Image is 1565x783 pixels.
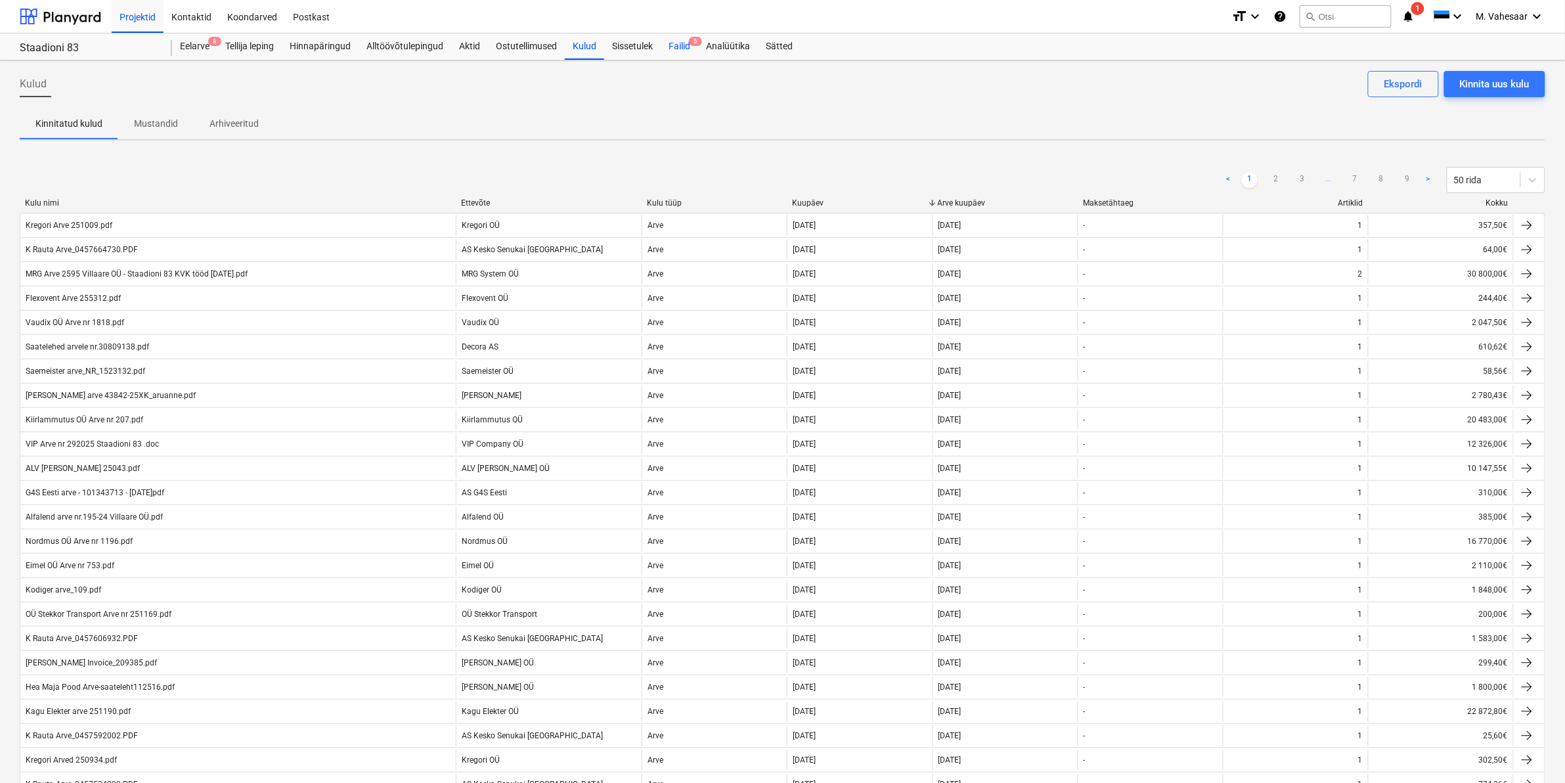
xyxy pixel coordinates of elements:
[462,269,519,279] div: MRG System OÜ
[1368,701,1513,722] div: 22 872,80€
[1400,172,1415,188] a: Page 9
[1084,269,1086,279] div: -
[793,755,816,765] div: [DATE]
[792,198,927,208] div: Kuupäev
[793,488,816,497] div: [DATE]
[26,561,114,570] div: Eimel OÜ Arve nr 753.pdf
[793,707,816,716] div: [DATE]
[462,610,537,619] div: OÜ Stekkor Transport
[1321,172,1336,188] span: ...
[938,561,961,570] div: [DATE]
[1084,391,1086,400] div: -
[1084,294,1086,303] div: -
[1368,434,1513,455] div: 12 326,00€
[217,34,282,60] a: Tellija leping
[1358,658,1363,667] div: 1
[1368,652,1513,673] div: 299,40€
[1368,336,1513,357] div: 610,62€
[938,221,961,230] div: [DATE]
[938,610,961,619] div: [DATE]
[648,367,663,376] div: Arve
[1084,658,1086,667] div: -
[648,318,663,327] div: Arve
[648,755,663,765] div: Arve
[451,34,488,60] div: Aktid
[793,537,816,546] div: [DATE]
[462,464,550,473] div: ALV [PERSON_NAME] OÜ
[1358,269,1363,279] div: 2
[648,391,663,400] div: Arve
[1242,172,1258,188] a: Page 1 is your current page
[938,731,961,740] div: [DATE]
[938,198,1072,208] div: Arve kuupäev
[1358,585,1363,594] div: 1
[1368,288,1513,309] div: 244,40€
[462,561,494,570] div: Eimel OÜ
[793,269,816,279] div: [DATE]
[698,34,758,60] a: Analüütika
[648,658,663,667] div: Arve
[1228,198,1363,208] div: Artiklid
[1358,537,1363,546] div: 1
[648,221,663,230] div: Arve
[462,294,508,303] div: Flexovent OÜ
[462,221,500,230] div: Kregori OÜ
[1084,367,1086,376] div: -
[26,537,133,546] div: Nordmus OÜ Arve nr 1196.pdf
[647,198,782,208] div: Kulu tüüp
[1374,198,1509,208] div: Kokku
[648,342,663,351] div: Arve
[793,561,816,570] div: [DATE]
[938,658,961,667] div: [DATE]
[1294,172,1310,188] a: Page 3
[938,537,961,546] div: [DATE]
[20,76,47,92] span: Kulud
[26,391,196,400] div: [PERSON_NAME] arve 43842-25XK_aruanne.pdf
[462,658,534,667] div: [PERSON_NAME] OÜ
[1373,172,1389,188] a: Page 8
[1358,221,1363,230] div: 1
[938,318,961,327] div: [DATE]
[648,610,663,619] div: Arve
[1368,725,1513,746] div: 25,60€
[1358,342,1363,351] div: 1
[648,537,663,546] div: Arve
[1347,172,1363,188] a: Page 7
[359,34,451,60] a: Alltöövõtulepingud
[462,415,523,424] div: Kiirlammutus OÜ
[462,634,603,643] div: AS Kesko Senukai [GEOGRAPHIC_DATA]
[26,707,131,716] div: Kagu Elekter arve 251190.pdf
[1368,531,1513,552] div: 16 770,00€
[938,367,961,376] div: [DATE]
[1358,561,1363,570] div: 1
[282,34,359,60] div: Hinnapäringud
[1368,458,1513,479] div: 10 147,55€
[648,464,663,473] div: Arve
[1358,391,1363,400] div: 1
[938,415,961,424] div: [DATE]
[793,318,816,327] div: [DATE]
[661,34,698,60] a: Failid5
[648,634,663,643] div: Arve
[648,269,663,279] div: Arve
[793,731,816,740] div: [DATE]
[793,245,816,254] div: [DATE]
[938,512,961,522] div: [DATE]
[1358,318,1363,327] div: 1
[462,707,519,716] div: Kagu Elekter OÜ
[1368,579,1513,600] div: 1 848,00€
[938,707,961,716] div: [DATE]
[26,682,175,692] div: Hea Maja Pood Arve-saateleht112516.pdf
[26,755,117,765] div: Kregori Arved 250934.pdf
[1368,239,1513,260] div: 64,00€
[1084,245,1086,254] div: -
[1084,585,1086,594] div: -
[793,342,816,351] div: [DATE]
[462,537,508,546] div: Nordmus OÜ
[793,464,816,473] div: [DATE]
[648,731,663,740] div: Arve
[793,682,816,692] div: [DATE]
[604,34,661,60] div: Sissetulek
[172,34,217,60] div: Eelarve
[26,367,145,376] div: Saemeister arve_NR_1523132.pdf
